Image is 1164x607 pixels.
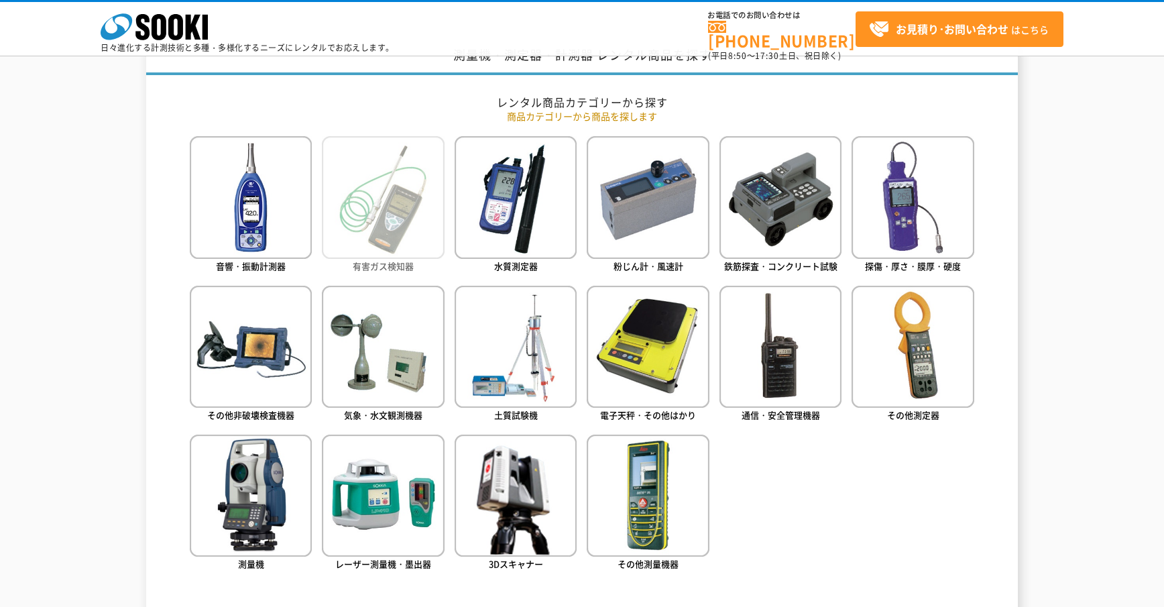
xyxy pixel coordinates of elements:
[708,50,841,62] span: (平日 ～ 土日、祝日除く)
[742,408,820,421] span: 通信・安全管理機器
[190,109,974,123] p: 商品カテゴリーから商品を探します
[887,408,939,421] span: その他測定器
[455,136,577,258] img: 水質測定器
[719,136,841,258] img: 鉄筋探査・コンクリート試験
[587,286,709,425] a: 電子天秤・その他はかり
[724,260,837,272] span: 鉄筋探査・コンクリート試験
[190,435,312,573] a: 測量機
[216,260,286,272] span: 音響・振動計測器
[896,21,1008,37] strong: お見積り･お問い合わせ
[719,286,841,408] img: 通信・安全管理機器
[322,435,444,573] a: レーザー測量機・墨出器
[852,286,974,425] a: その他測定器
[852,286,974,408] img: その他測定器
[190,136,312,275] a: 音響・振動計測器
[708,11,856,19] span: お電話でのお問い合わせは
[708,21,856,48] a: [PHONE_NUMBER]
[600,408,696,421] span: 電子天秤・その他はかり
[728,50,747,62] span: 8:50
[587,136,709,258] img: 粉じん計・風速計
[614,260,683,272] span: 粉じん計・風速計
[852,136,974,275] a: 探傷・厚さ・膜厚・硬度
[587,286,709,408] img: 電子天秤・その他はかり
[322,286,444,408] img: 気象・水文観測機器
[587,435,709,557] img: その他測量機器
[101,44,394,52] p: 日々進化する計測技術と多種・多様化するニーズにレンタルでお応えします。
[344,408,422,421] span: 気象・水文観測機器
[322,136,444,258] img: 有害ガス検知器
[856,11,1063,47] a: お見積り･お問い合わせはこちら
[587,435,709,573] a: その他測量機器
[190,95,974,109] h2: レンタル商品カテゴリーから探す
[455,435,577,573] a: 3Dスキャナー
[618,557,679,570] span: その他測量機器
[322,286,444,425] a: 気象・水文観測機器
[455,136,577,275] a: 水質測定器
[455,435,577,557] img: 3Dスキャナー
[335,557,431,570] span: レーザー測量機・墨出器
[494,260,538,272] span: 水質測定器
[207,408,294,421] span: その他非破壊検査機器
[852,136,974,258] img: 探傷・厚さ・膜厚・硬度
[322,136,444,275] a: 有害ガス検知器
[353,260,414,272] span: 有害ガス検知器
[238,557,264,570] span: 測量機
[190,136,312,258] img: 音響・振動計測器
[190,435,312,557] img: 測量機
[865,260,961,272] span: 探傷・厚さ・膜厚・硬度
[489,557,543,570] span: 3Dスキャナー
[322,435,444,557] img: レーザー測量機・墨出器
[719,136,841,275] a: 鉄筋探査・コンクリート試験
[190,286,312,425] a: その他非破壊検査機器
[455,286,577,408] img: 土質試験機
[587,136,709,275] a: 粉じん計・風速計
[755,50,779,62] span: 17:30
[455,286,577,425] a: 土質試験機
[190,286,312,408] img: その他非破壊検査機器
[719,286,841,425] a: 通信・安全管理機器
[494,408,538,421] span: 土質試験機
[869,19,1049,40] span: はこちら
